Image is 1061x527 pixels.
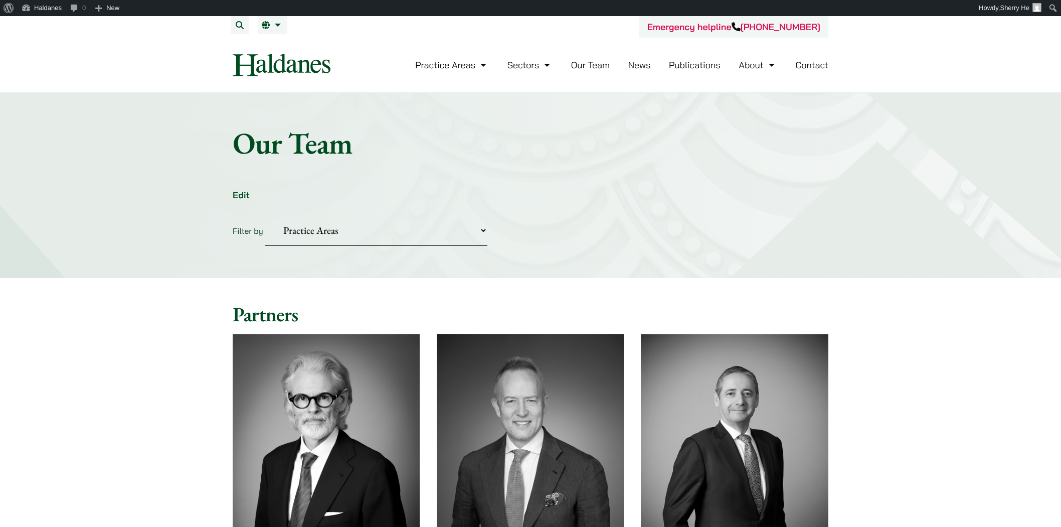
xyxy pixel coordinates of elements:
[739,59,777,71] a: About
[647,21,820,33] a: Emergency helpline[PHONE_NUMBER]
[571,59,610,71] a: Our Team
[415,59,489,71] a: Practice Areas
[233,226,263,236] label: Filter by
[628,59,651,71] a: News
[233,54,330,76] img: Logo of Haldanes
[1000,4,1029,12] span: Sherry He
[262,21,283,29] a: EN
[231,16,249,34] button: Search
[233,302,828,326] h2: Partners
[795,59,828,71] a: Contact
[233,125,828,161] h1: Our Team
[507,59,553,71] a: Sectors
[669,59,721,71] a: Publications
[233,189,250,201] a: Edit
